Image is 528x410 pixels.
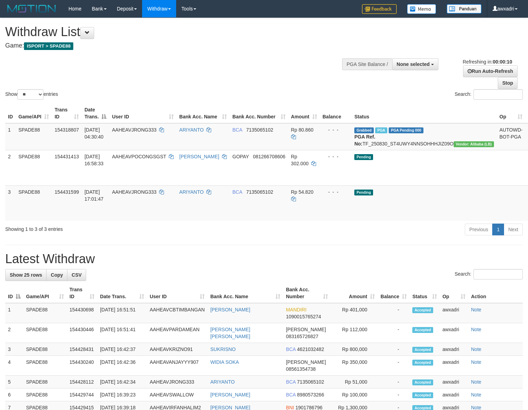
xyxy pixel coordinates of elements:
[179,154,219,159] a: [PERSON_NAME]
[331,388,378,401] td: Rp 100,000
[286,379,296,385] span: BCA
[331,343,378,356] td: Rp 800,000
[176,103,230,123] th: Bank Acc. Name: activate to sort column ascending
[389,127,423,133] span: PGA Pending
[492,224,504,235] a: 1
[286,314,321,319] span: Copy 1090015765274 to clipboard
[440,323,468,343] td: awxadri
[493,59,512,65] strong: 00:00:10
[497,103,526,123] th: Op: activate to sort column ascending
[112,154,166,159] span: AAHEAVPOCONGSGST
[210,379,234,385] a: ARIYANTO
[246,127,273,133] span: Copy 7135065102 to clipboard
[55,154,79,159] span: 154431413
[210,392,250,398] a: [PERSON_NAME]
[5,223,215,233] div: Showing 1 to 3 of 3 entries
[331,323,378,343] td: Rp 112,000
[5,42,345,49] h4: Game:
[112,127,156,133] span: AAHEAVJRONG333
[84,189,104,202] span: [DATE] 17:01:47
[412,379,433,385] span: Accepted
[67,303,97,323] td: 154430698
[397,61,430,67] span: None selected
[5,252,523,266] h1: Latest Withdraw
[378,283,410,303] th: Balance: activate to sort column ascending
[297,346,324,352] span: Copy 4621032482 to clipboard
[331,356,378,376] td: Rp 350,000
[454,141,494,147] span: Vendor URL: https://dashboard.q2checkout.com/secure
[407,4,436,14] img: Button%20Memo.svg
[55,189,79,195] span: 154431599
[440,303,468,323] td: awxadri
[253,154,285,159] span: Copy 081266708606 to clipboard
[323,189,349,195] div: - - -
[412,307,433,313] span: Accepted
[97,283,147,303] th: Date Trans.: activate to sort column ascending
[352,123,497,150] td: TF_250830_ST4UWY4NNSOHHHJIZ09O
[410,283,439,303] th: Status: activate to sort column ascending
[16,185,52,221] td: SPADE88
[84,154,104,166] span: [DATE] 16:58:33
[473,269,523,279] input: Search:
[352,103,497,123] th: Status
[84,127,104,140] span: [DATE] 04:30:40
[440,356,468,376] td: awxadri
[392,58,438,70] button: None selected
[297,379,324,385] span: Copy 7135065102 to clipboard
[67,283,97,303] th: Trans ID: activate to sort column ascending
[323,153,349,160] div: - - -
[378,356,410,376] td: -
[82,103,109,123] th: Date Trans.: activate to sort column descending
[147,356,207,376] td: AAHEAVANJAYYY907
[51,272,63,278] span: Copy
[354,190,373,195] span: Pending
[147,323,207,343] td: AAHEAVPARDAMEAN
[5,388,23,401] td: 6
[112,189,156,195] span: AAHEAVJRONG333
[5,150,16,185] td: 2
[5,343,23,356] td: 3
[5,185,16,221] td: 3
[440,283,468,303] th: Op: activate to sort column ascending
[283,283,331,303] th: Bank Acc. Number: activate to sort column ascending
[378,323,410,343] td: -
[67,323,97,343] td: 154430446
[440,388,468,401] td: awxadri
[286,346,296,352] span: BCA
[447,4,481,14] img: panduan.png
[16,103,52,123] th: Game/API: activate to sort column ascending
[5,269,47,281] a: Show 25 rows
[297,392,324,398] span: Copy 8980573266 to clipboard
[354,154,373,160] span: Pending
[67,343,97,356] td: 154428431
[455,89,523,100] label: Search:
[97,388,147,401] td: [DATE] 16:39:23
[5,25,345,39] h1: Withdraw List
[286,392,296,398] span: BCA
[378,343,410,356] td: -
[5,89,58,100] label: Show entries
[331,283,378,303] th: Amount: activate to sort column ascending
[5,356,23,376] td: 4
[471,379,481,385] a: Note
[455,269,523,279] label: Search:
[323,126,349,133] div: - - -
[331,303,378,323] td: Rp 401,000
[288,103,320,123] th: Amount: activate to sort column ascending
[440,343,468,356] td: awxadri
[246,189,273,195] span: Copy 7135065102 to clipboard
[230,103,288,123] th: Bank Acc. Number: activate to sort column ascending
[67,269,86,281] a: CSV
[412,392,433,398] span: Accepted
[463,59,512,65] span: Refreshing in:
[5,376,23,388] td: 5
[471,346,481,352] a: Note
[97,356,147,376] td: [DATE] 16:42:36
[378,303,410,323] td: -
[354,134,375,147] b: PGA Ref. No:
[378,388,410,401] td: -
[210,327,250,339] a: [PERSON_NAME] [PERSON_NAME]
[179,127,204,133] a: ARIYANTO
[23,356,67,376] td: SPADE88
[471,392,481,398] a: Note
